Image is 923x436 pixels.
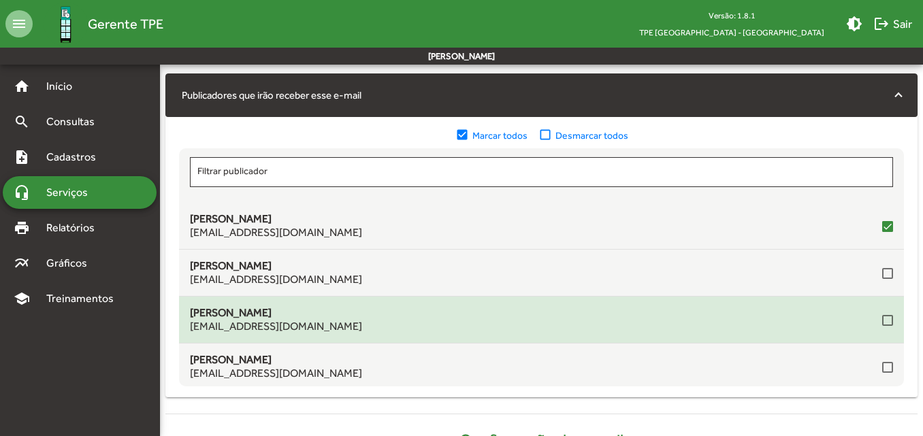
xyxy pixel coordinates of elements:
[538,128,555,143] mat-icon: check_box_outline_blank
[190,212,362,226] span: [PERSON_NAME]
[38,149,114,165] span: Cadastros
[472,129,528,142] span: Marcar todos
[14,78,30,95] mat-icon: home
[14,114,30,130] mat-icon: search
[555,129,628,142] span: Desmarcar todos
[190,306,362,320] span: [PERSON_NAME]
[38,78,92,95] span: Início
[628,24,835,41] span: TPE [GEOGRAPHIC_DATA] - [GEOGRAPHIC_DATA]
[33,2,163,46] a: Gerente TPE
[846,16,862,32] mat-icon: brightness_medium
[44,2,88,46] img: Logo
[455,128,472,143] mat-icon: check_box
[38,255,106,271] span: Gráficos
[190,353,362,367] span: [PERSON_NAME]
[868,12,918,36] button: Sair
[190,273,362,286] span: [EMAIL_ADDRESS][DOMAIN_NAME]
[873,16,890,32] mat-icon: logout
[873,12,912,36] span: Sair
[38,184,106,201] span: Serviços
[5,10,33,37] mat-icon: menu
[88,13,163,35] span: Gerente TPE
[628,7,835,24] div: Versão: 1.8.1
[182,88,885,103] mat-panel-title: Publicadores que irão receber esse e-mail
[165,73,918,117] mat-expansion-panel-header: Publicadores que irão receber esse e-mail
[38,290,130,307] span: Treinamentos
[38,220,112,236] span: Relatórios
[14,184,30,201] mat-icon: headset_mic
[38,114,112,130] span: Consultas
[190,226,362,239] span: [EMAIL_ADDRESS][DOMAIN_NAME]
[190,259,362,273] span: [PERSON_NAME]
[190,320,362,333] span: [EMAIL_ADDRESS][DOMAIN_NAME]
[165,117,918,397] div: Publicadores que irão receber esse e-mail
[14,149,30,165] mat-icon: note_add
[190,367,362,380] span: [EMAIL_ADDRESS][DOMAIN_NAME]
[14,255,30,271] mat-icon: multiline_chart
[14,220,30,236] mat-icon: print
[14,290,30,307] mat-icon: school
